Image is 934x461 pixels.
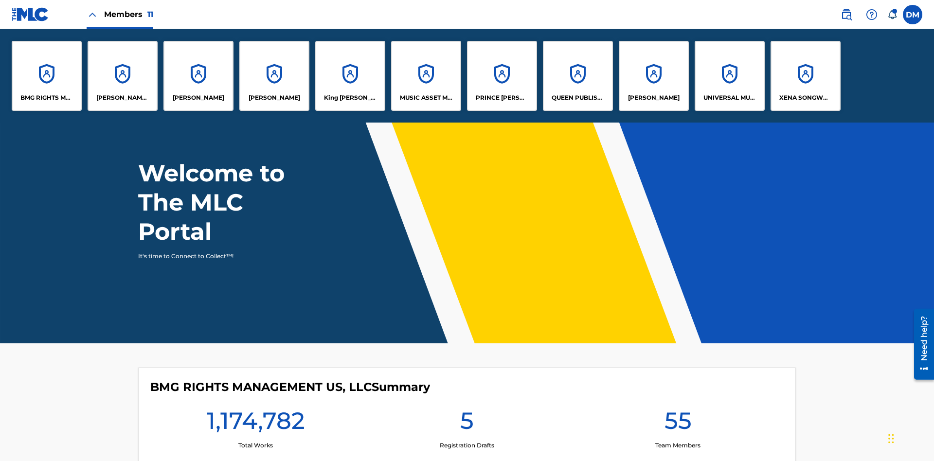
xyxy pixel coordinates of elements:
p: MUSIC ASSET MANAGEMENT (MAM) [400,93,453,102]
p: QUEEN PUBLISHA [552,93,605,102]
p: Team Members [655,441,700,450]
iframe: Chat Widget [885,414,934,461]
div: Notifications [887,10,897,19]
div: User Menu [903,5,922,24]
img: help [866,9,878,20]
a: Accounts[PERSON_NAME] [619,41,689,111]
a: AccountsBMG RIGHTS MANAGEMENT US, LLC [12,41,82,111]
p: UNIVERSAL MUSIC PUB GROUP [703,93,756,102]
a: Accounts[PERSON_NAME] SONGWRITER [88,41,158,111]
p: EYAMA MCSINGER [249,93,300,102]
p: It's time to Connect to Collect™! [138,252,307,261]
iframe: Resource Center [907,305,934,385]
p: PRINCE MCTESTERSON [476,93,529,102]
a: AccountsUNIVERSAL MUSIC PUB GROUP [695,41,765,111]
img: Close [87,9,98,20]
a: AccountsXENA SONGWRITER [771,41,841,111]
p: King McTesterson [324,93,377,102]
p: XENA SONGWRITER [779,93,832,102]
a: Accounts[PERSON_NAME] [163,41,233,111]
div: Help [862,5,881,24]
h4: BMG RIGHTS MANAGEMENT US, LLC [150,380,430,394]
div: Drag [888,424,894,453]
a: AccountsMUSIC ASSET MANAGEMENT (MAM) [391,41,461,111]
h1: 1,174,782 [207,406,305,441]
span: Members [104,9,153,20]
h1: 55 [665,406,692,441]
a: Public Search [837,5,856,24]
p: ELVIS COSTELLO [173,93,224,102]
a: AccountsQUEEN PUBLISHA [543,41,613,111]
a: AccountsKing [PERSON_NAME] [315,41,385,111]
a: AccountsPRINCE [PERSON_NAME] [467,41,537,111]
p: CLEO SONGWRITER [96,93,149,102]
h1: Welcome to The MLC Portal [138,159,320,246]
img: MLC Logo [12,7,49,21]
a: Accounts[PERSON_NAME] [239,41,309,111]
p: RONALD MCTESTERSON [628,93,680,102]
p: Registration Drafts [440,441,494,450]
p: BMG RIGHTS MANAGEMENT US, LLC [20,93,73,102]
span: 11 [147,10,153,19]
h1: 5 [460,406,474,441]
p: Total Works [238,441,273,450]
img: search [841,9,852,20]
